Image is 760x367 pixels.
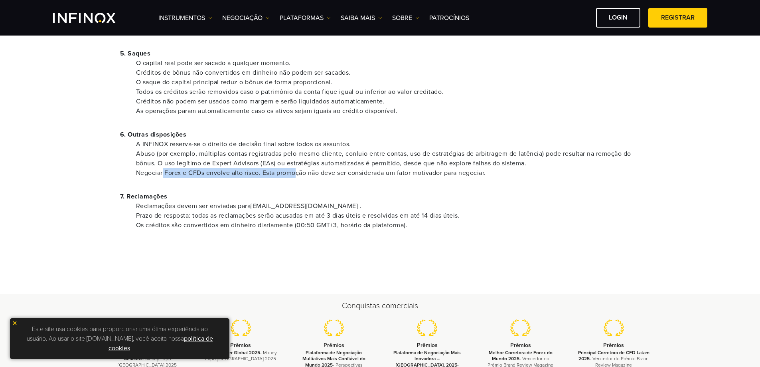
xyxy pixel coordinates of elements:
strong: Melhor Corretora de Forex do Mundo 2025 [489,350,553,361]
p: 7. Reclamações [120,192,640,201]
a: INFINOX Logo [53,13,134,23]
a: Patrocínios [429,13,469,23]
h2: Conquistas comerciais [101,300,659,311]
li: As operações param automaticamente caso os ativos sejam iguais ao crédito disponível. [136,106,640,116]
strong: Principal Corretora de CFD Latam 2025 [578,350,649,361]
strong: Prêmios [230,342,251,349]
strong: Prêmios [324,342,344,349]
p: Este site usa cookies para proporcionar uma ótima experiência ao usuário. Ao usar o site [DOMAIN_... [14,322,225,355]
li: Os créditos são convertidos em dinheiro diariamente (00:50 GMT+3, horário da plataforma). [136,220,640,230]
img: yellow close icon [12,320,18,326]
li: Abuso (por exemplo, múltiplas contas registradas pelo mesmo cliente, conluio entre contas, uso de... [136,149,640,168]
a: Login [596,8,640,28]
a: Instrumentos [158,13,212,23]
a: NEGOCIAÇÃO [222,13,270,23]
a: Saiba mais [341,13,382,23]
strong: Prêmios [510,342,531,349]
a: PLATAFORMAS [280,13,331,23]
p: 5. Saques [120,49,640,58]
a: Registrar [648,8,707,28]
li: Prazo de resposta: todas as reclamações serão acusadas em até 3 dias úteis e resolvidas em até 14... [136,211,640,220]
li: A INFINOX reserva-se o direito de decisão final sobre todos os assuntos. [136,139,640,149]
li: Reclamações devem ser enviadas para . [136,201,640,211]
strong: Mejor Bróker Global 2025 [205,350,260,355]
p: 6. Outras disposições [120,130,640,139]
li: O capital real pode ser sacado a qualquer momento. [136,58,640,68]
li: Negociar Forex e CFDs envolve alto risco. Esta promoção não deve ser considerada um fator motivad... [136,168,640,178]
li: Créditos não podem ser usados como margem e serão liquidados automaticamente. [136,97,640,106]
strong: Prêmios [417,342,438,349]
li: O saque do capital principal reduz o bônus de forma proporcional. [136,77,640,87]
a: [EMAIL_ADDRESS][DOMAIN_NAME] [251,202,360,210]
li: Créditos de bônus não convertidos em dinheiro não podem ser sacados. [136,68,640,77]
strong: Prêmios [603,342,624,349]
p: - Money Expo [GEOGRAPHIC_DATA] 2025 [204,350,277,362]
a: SOBRE [392,13,419,23]
li: Todos os créditos serão removidos caso o patrimônio da conta fique igual ou inferior ao valor cre... [136,87,640,97]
